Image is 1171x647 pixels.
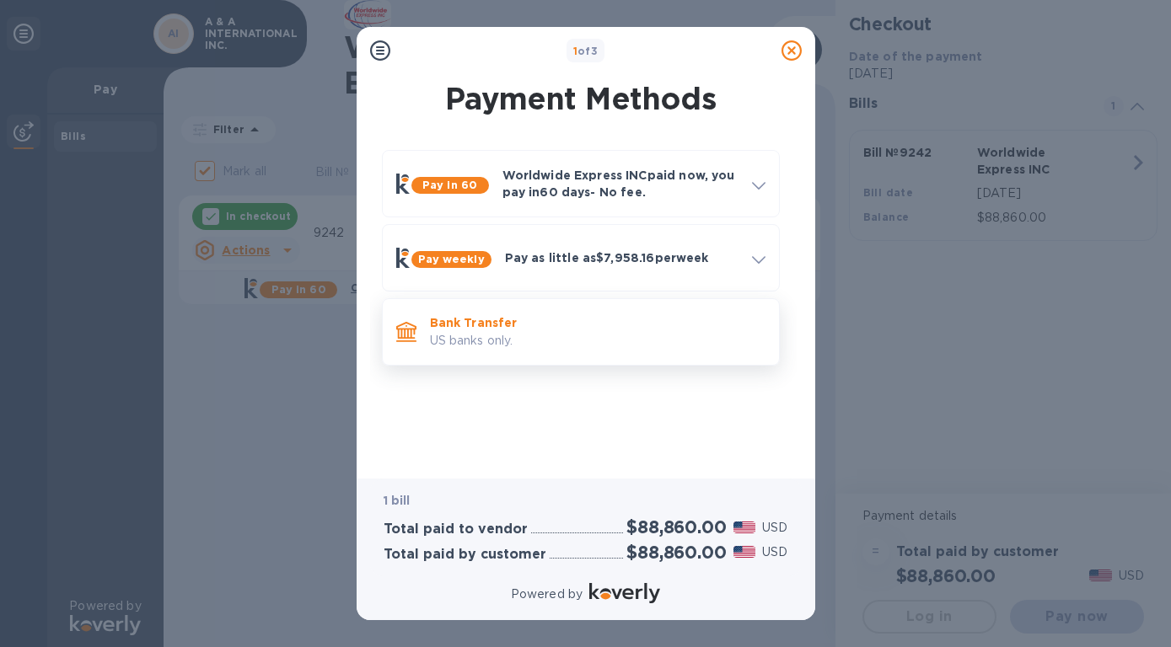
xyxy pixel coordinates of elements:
[379,81,783,116] h1: Payment Methods
[502,167,739,201] p: Worldwide Express INC paid now, you pay in 60 days - No fee.
[505,249,739,266] p: Pay as little as $7,958.16 per week
[573,45,599,57] b: of 3
[422,179,477,191] b: Pay in 60
[384,547,546,563] h3: Total paid by customer
[430,332,765,350] p: US banks only.
[430,314,765,331] p: Bank Transfer
[418,253,485,265] b: Pay weekly
[589,583,660,603] img: Logo
[762,519,787,537] p: USD
[733,546,756,558] img: USD
[384,521,528,537] h3: Total paid to vendor
[511,586,583,603] p: Powered by
[626,516,726,537] h2: $88,860.00
[733,521,756,533] img: USD
[573,45,577,57] span: 1
[762,543,787,561] p: USD
[384,494,411,507] b: 1 bill
[626,542,726,563] h2: $88,860.00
